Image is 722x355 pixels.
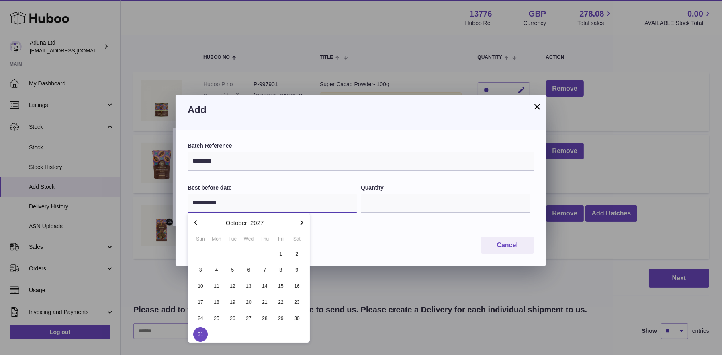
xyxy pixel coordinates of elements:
span: 27 [241,311,256,326]
span: 12 [225,279,240,293]
button: 19 [225,294,241,310]
span: 9 [290,263,304,277]
span: 25 [209,311,224,326]
button: 3 [192,262,209,278]
button: 1 [273,246,289,262]
button: × [532,102,542,111]
span: 21 [258,295,272,310]
span: 8 [274,263,288,277]
div: Wed [241,235,257,243]
button: 28 [257,310,273,326]
span: 26 [225,311,240,326]
span: 1 [274,247,288,261]
span: 3 [193,263,208,277]
span: 30 [290,311,304,326]
button: 7 [257,262,273,278]
button: 16 [289,278,305,294]
span: 20 [241,295,256,310]
div: Tue [225,235,241,243]
span: 10 [193,279,208,293]
button: 13 [241,278,257,294]
div: Sat [289,235,305,243]
button: 26 [225,310,241,326]
span: 7 [258,263,272,277]
div: Sun [192,235,209,243]
button: 2027 [250,220,264,226]
button: 23 [289,294,305,310]
span: 16 [290,279,304,293]
button: 30 [289,310,305,326]
button: 6 [241,262,257,278]
div: Thu [257,235,273,243]
span: 6 [241,263,256,277]
button: 10 [192,278,209,294]
span: 23 [290,295,304,310]
button: 8 [273,262,289,278]
label: Batch Reference [188,142,534,150]
span: 14 [258,279,272,293]
button: 2 [289,246,305,262]
span: 13 [241,279,256,293]
button: 11 [209,278,225,294]
span: 29 [274,311,288,326]
button: 25 [209,310,225,326]
span: 28 [258,311,272,326]
div: Fri [273,235,289,243]
button: 15 [273,278,289,294]
label: Quantity [361,184,530,192]
button: 27 [241,310,257,326]
span: 17 [193,295,208,310]
button: 24 [192,310,209,326]
button: 17 [192,294,209,310]
span: 5 [225,263,240,277]
h3: Add [188,103,534,116]
span: 4 [209,263,224,277]
label: Best before date [188,184,357,192]
button: 9 [289,262,305,278]
span: 15 [274,279,288,293]
button: 5 [225,262,241,278]
button: 12 [225,278,241,294]
button: 4 [209,262,225,278]
button: 18 [209,294,225,310]
span: 18 [209,295,224,310]
span: 2 [290,247,304,261]
button: 29 [273,310,289,326]
button: 31 [192,326,209,343]
span: 22 [274,295,288,310]
button: October [226,220,247,226]
button: 22 [273,294,289,310]
button: 14 [257,278,273,294]
button: Cancel [481,237,534,254]
span: 19 [225,295,240,310]
button: 20 [241,294,257,310]
span: 11 [209,279,224,293]
span: 31 [193,327,208,342]
span: 24 [193,311,208,326]
button: 21 [257,294,273,310]
div: Mon [209,235,225,243]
